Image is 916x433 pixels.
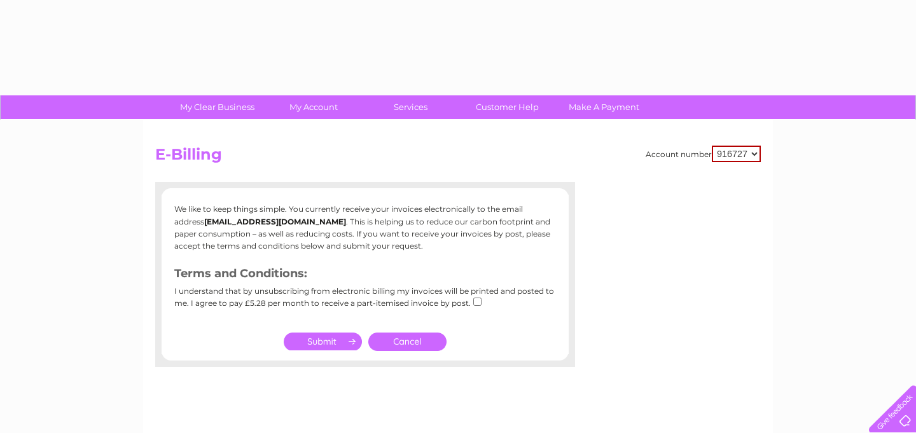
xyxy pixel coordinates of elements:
[174,287,556,317] div: I understand that by unsubscribing from electronic billing my invoices will be printed and posted...
[155,146,761,170] h2: E-Billing
[165,95,270,119] a: My Clear Business
[174,265,556,287] h3: Terms and Conditions:
[646,146,761,162] div: Account number
[174,203,556,252] p: We like to keep things simple. You currently receive your invoices electronically to the email ad...
[358,95,463,119] a: Services
[204,217,346,226] b: [EMAIL_ADDRESS][DOMAIN_NAME]
[284,333,362,350] input: Submit
[368,333,447,351] a: Cancel
[261,95,366,119] a: My Account
[552,95,656,119] a: Make A Payment
[455,95,560,119] a: Customer Help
